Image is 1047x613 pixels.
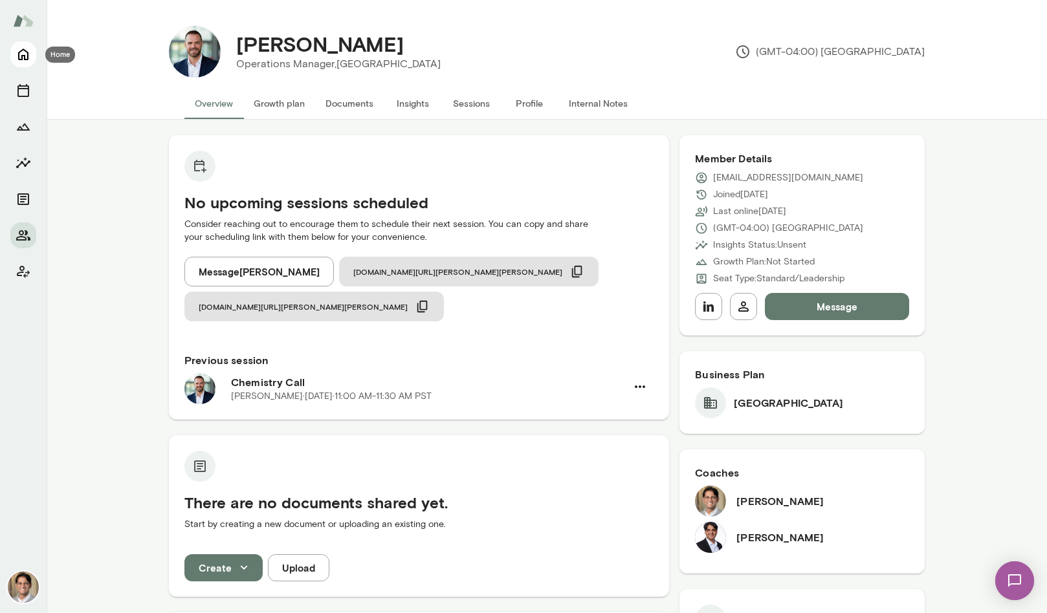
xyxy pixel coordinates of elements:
[236,32,404,56] h4: [PERSON_NAME]
[268,554,329,581] button: Upload
[243,88,315,119] button: Growth plan
[236,56,441,72] p: Operations Manager, [GEOGRAPHIC_DATA]
[765,293,909,320] button: Message
[736,530,824,545] h6: [PERSON_NAME]
[339,257,599,286] button: [DOMAIN_NAME][URL][PERSON_NAME][PERSON_NAME]
[8,572,39,603] img: Vijay Rajendran
[500,88,558,119] button: Profile
[169,26,221,78] img: Joshua Demers
[695,465,909,480] h6: Coaches
[231,374,626,390] h6: Chemistry Call
[315,88,384,119] button: Documents
[13,8,34,33] img: Mento
[713,205,786,218] p: Last online [DATE]
[713,239,806,252] p: Insights Status: Unsent
[184,218,654,244] p: Consider reaching out to encourage them to schedule their next session. You can copy and share yo...
[10,259,36,285] button: Client app
[713,272,844,285] p: Seat Type: Standard/Leadership
[695,151,909,166] h6: Member Details
[736,493,824,509] h6: [PERSON_NAME]
[353,266,562,277] span: [DOMAIN_NAME][URL][PERSON_NAME][PERSON_NAME]
[184,292,444,321] button: [DOMAIN_NAME][URL][PERSON_NAME][PERSON_NAME]
[184,352,654,368] h6: Previous session
[10,150,36,176] button: Insights
[713,222,863,235] p: (GMT-04:00) [GEOGRAPHIC_DATA]
[231,390,432,403] p: [PERSON_NAME] · [DATE] · 11:00 AM-11:30 AM PST
[735,44,925,59] p: (GMT-04:00) [GEOGRAPHIC_DATA]
[713,255,815,268] p: Growth Plan: Not Started
[695,486,726,517] img: Vijay Rajendran
[558,88,638,119] button: Internal Notes
[10,186,36,212] button: Documents
[442,88,500,119] button: Sessions
[45,47,75,63] div: Home
[713,188,768,201] p: Joined [DATE]
[184,192,654,213] h5: No upcoming sessions scheduled
[184,88,243,119] button: Overview
[734,395,843,411] h6: [GEOGRAPHIC_DATA]
[713,171,863,184] p: [EMAIL_ADDRESS][DOMAIN_NAME]
[199,301,408,312] span: [DOMAIN_NAME][URL][PERSON_NAME][PERSON_NAME]
[10,41,36,67] button: Home
[184,554,263,581] button: Create
[384,88,442,119] button: Insights
[695,522,726,553] img: Raj Manghani
[695,367,909,382] h6: Business Plan
[184,257,334,286] button: Message[PERSON_NAME]
[10,222,36,248] button: Members
[10,78,36,103] button: Sessions
[184,518,654,531] p: Start by creating a new document or uploading an existing one.
[10,114,36,140] button: Growth Plan
[184,492,654,513] h5: There are no documents shared yet.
